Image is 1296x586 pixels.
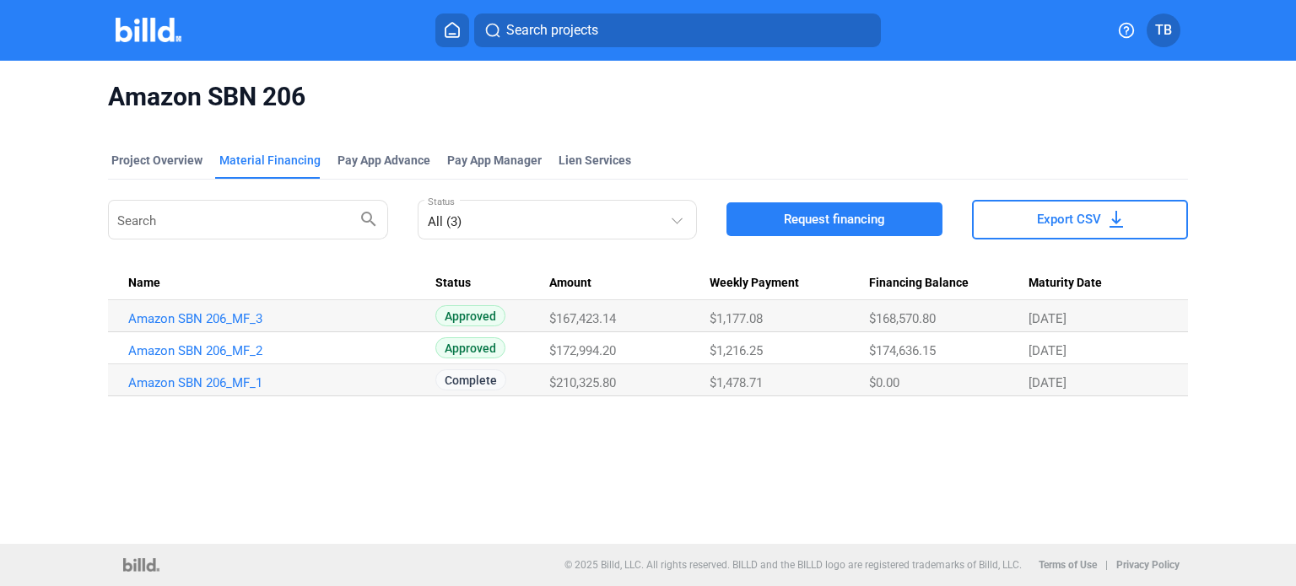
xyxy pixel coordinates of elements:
[869,343,936,358] span: $174,636.15
[447,152,542,169] span: Pay App Manager
[1029,343,1066,358] span: [DATE]
[123,558,159,572] img: logo
[128,343,421,358] a: Amazon SBN 206_MF_2
[435,337,505,358] span: Approved
[869,375,899,390] span: $0.00
[869,311,936,326] span: $168,570.80
[435,305,505,326] span: Approved
[549,311,616,326] span: $167,423.14
[474,13,881,47] button: Search projects
[869,276,969,291] span: Financing Balance
[710,311,763,326] span: $1,177.08
[116,18,182,42] img: Billd Company Logo
[337,152,430,169] div: Pay App Advance
[359,208,379,228] mat-icon: search
[972,200,1188,239] button: Export CSV
[564,559,1022,571] p: © 2025 Billd, LLC. All rights reserved. BILLD and the BILLD logo are registered trademarks of Bil...
[128,375,421,390] a: Amazon SBN 206_MF_1
[549,276,591,291] span: Amount
[1029,276,1102,291] span: Maturity Date
[549,375,616,390] span: $210,325.80
[549,343,616,358] span: $172,994.20
[726,202,942,236] button: Request financing
[1029,276,1168,291] div: Maturity Date
[869,276,1029,291] div: Financing Balance
[435,369,506,390] span: Complete
[111,152,202,169] div: Project Overview
[549,276,709,291] div: Amount
[1116,559,1180,571] b: Privacy Policy
[1037,211,1101,228] span: Export CSV
[435,276,549,291] div: Status
[710,276,869,291] div: Weekly Payment
[506,20,598,40] span: Search projects
[710,276,799,291] span: Weekly Payment
[710,343,763,358] span: $1,216.25
[1147,13,1180,47] button: TB
[559,152,631,169] div: Lien Services
[219,152,321,169] div: Material Financing
[108,81,1188,113] span: Amazon SBN 206
[710,375,763,390] span: $1,478.71
[128,311,421,326] a: Amazon SBN 206_MF_3
[128,276,435,291] div: Name
[428,214,462,229] mat-select-trigger: All (3)
[784,211,885,228] span: Request financing
[128,276,160,291] span: Name
[1105,559,1108,571] p: |
[435,276,471,291] span: Status
[1155,20,1172,40] span: TB
[1029,375,1066,390] span: [DATE]
[1029,311,1066,326] span: [DATE]
[1039,559,1097,571] b: Terms of Use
